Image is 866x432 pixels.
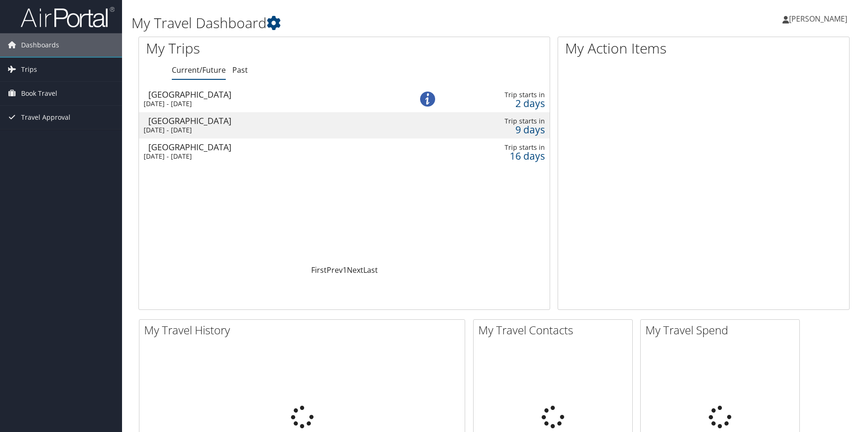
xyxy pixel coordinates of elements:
[558,39,850,58] h1: My Action Items
[21,6,115,28] img: airportal-logo.png
[478,322,632,338] h2: My Travel Contacts
[144,126,390,134] div: [DATE] - [DATE]
[21,33,59,57] span: Dashboards
[420,92,435,107] img: alert-flat-solid-info.png
[459,152,545,160] div: 16 days
[148,143,395,151] div: [GEOGRAPHIC_DATA]
[459,99,545,108] div: 2 days
[144,100,390,108] div: [DATE] - [DATE]
[148,116,395,125] div: [GEOGRAPHIC_DATA]
[21,58,37,81] span: Trips
[459,91,545,99] div: Trip starts in
[144,322,465,338] h2: My Travel History
[21,106,70,129] span: Travel Approval
[21,82,57,105] span: Book Travel
[172,65,226,75] a: Current/Future
[343,265,347,275] a: 1
[146,39,372,58] h1: My Trips
[311,265,327,275] a: First
[148,90,395,99] div: [GEOGRAPHIC_DATA]
[782,5,857,33] a: [PERSON_NAME]
[459,117,545,125] div: Trip starts in
[327,265,343,275] a: Prev
[645,322,799,338] h2: My Travel Spend
[459,143,545,152] div: Trip starts in
[347,265,363,275] a: Next
[789,14,847,24] span: [PERSON_NAME]
[232,65,248,75] a: Past
[131,13,615,33] h1: My Travel Dashboard
[459,125,545,134] div: 9 days
[144,152,390,161] div: [DATE] - [DATE]
[363,265,378,275] a: Last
